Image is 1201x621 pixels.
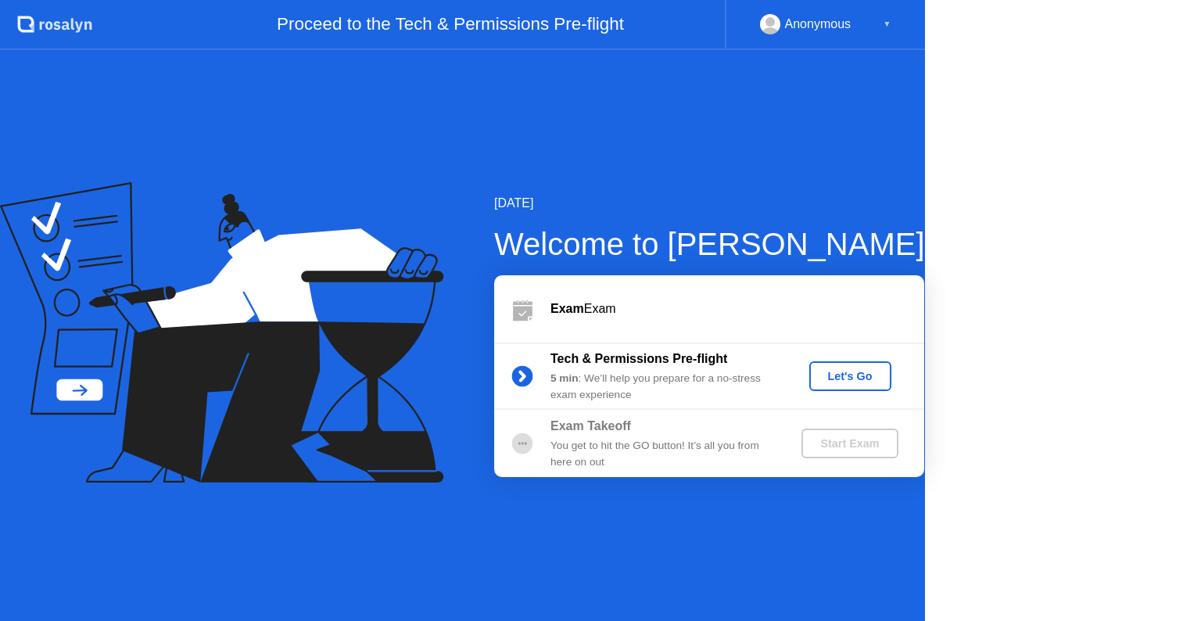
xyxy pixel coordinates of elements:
[550,302,584,315] b: Exam
[550,419,631,433] b: Exam Takeoff
[801,429,898,458] button: Start Exam
[494,221,925,267] div: Welcome to [PERSON_NAME]
[550,300,924,318] div: Exam
[550,438,776,470] div: You get to hit the GO button! It’s all you from here on out
[808,437,891,450] div: Start Exam
[550,371,776,403] div: : We’ll help you prepare for a no-stress exam experience
[883,14,891,34] div: ▼
[494,194,925,213] div: [DATE]
[550,352,727,365] b: Tech & Permissions Pre-flight
[785,14,851,34] div: Anonymous
[550,372,579,384] b: 5 min
[816,370,885,382] div: Let's Go
[809,361,891,391] button: Let's Go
